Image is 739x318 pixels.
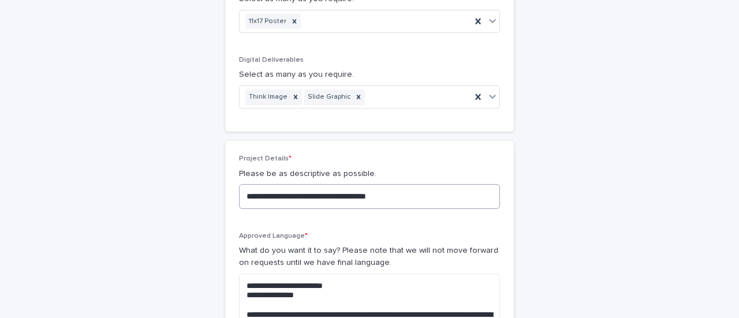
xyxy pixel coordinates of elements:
p: Please be as descriptive as possible. [239,168,500,180]
p: Select as many as you require. [239,69,500,81]
div: Slide Graphic [304,89,352,105]
span: Approved Language [239,233,308,240]
div: 11x17 Poster [245,14,288,29]
span: Project Details [239,155,292,162]
div: Think Image [245,89,289,105]
span: Digital Deliverables [239,57,304,63]
p: What do you want it to say? Please note that we will not move forward on requests until we have f... [239,245,500,269]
